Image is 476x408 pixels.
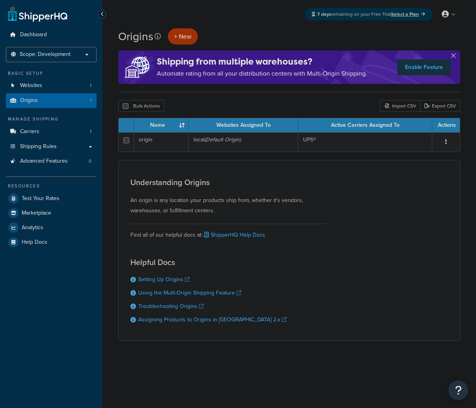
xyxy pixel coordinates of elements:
[6,28,97,42] a: Dashboard
[20,51,71,58] span: Scope: Development
[203,231,265,239] a: ShipperHQ Help Docs
[138,315,286,324] a: Assigning Products to Origins in [GEOGRAPHIC_DATA] 2.x
[118,100,164,112] button: Bulk Actions
[189,132,299,152] td: local
[6,70,97,77] div: Basic Setup
[6,154,97,169] a: Advanced Features 0
[432,118,460,132] th: Actions
[420,100,460,112] a: Export CSV
[6,221,97,235] a: Analytics
[157,68,367,79] p: Automate rating from all your distribution centers with Multi-Origin Shipping.
[130,258,286,267] h3: Helpful Docs
[20,97,38,104] span: Origins
[130,178,327,216] div: An origin is any location your products ship from, whether it's vendors, warehouses, or fulfillme...
[189,118,299,132] th: Websites Assigned To
[6,139,97,154] a: Shipping Rules
[298,118,432,132] th: Active Carriers Assigned To
[118,29,153,44] h1: Origins
[20,128,39,135] span: Carriers
[89,158,91,165] span: 0
[134,118,189,132] th: Name : activate to sort column ascending
[6,78,97,93] a: Websites 1
[298,132,432,152] td: UPS®
[138,302,204,310] a: Troubleshooting Origins
[6,191,97,206] a: Test Your Rates
[20,143,57,150] span: Shipping Rules
[397,59,451,75] a: Enable Feature
[391,11,425,18] a: Select a Plan
[20,32,47,38] span: Dashboard
[6,183,97,189] div: Resources
[6,78,97,93] li: Websites
[130,224,327,240] div: Find all of our helpful docs at:
[448,380,468,400] button: Open Resource Center
[22,210,51,217] span: Marketplace
[6,124,97,139] li: Carriers
[90,82,91,89] span: 1
[138,289,241,297] a: Using the Multi-Origin Shipping Feature
[317,11,331,18] strong: 7 days
[6,116,97,122] div: Manage Shipping
[168,28,198,45] a: + New
[90,97,91,104] span: 1
[20,82,42,89] span: Websites
[6,154,97,169] li: Advanced Features
[205,135,241,144] i: (Default Origin)
[90,128,91,135] span: 1
[6,124,97,139] a: Carriers 1
[6,93,97,108] li: Origins
[22,224,43,231] span: Analytics
[157,55,367,68] h4: Shipping from multiple warehouses?
[305,8,432,20] div: remaining on your Free Trial
[380,100,420,112] div: Import CSV
[8,6,67,22] a: ShipperHQ Home
[138,275,190,284] a: Setting Up Origins
[6,93,97,108] a: Origins 1
[6,235,97,249] a: Help Docs
[118,50,157,84] img: ad-origins-multi-dfa493678c5a35abed25fd24b4b8a3fa3505936ce257c16c00bdefe2f3200be3.png
[22,239,47,246] span: Help Docs
[22,195,59,202] span: Test Your Rates
[20,158,68,165] span: Advanced Features
[174,32,192,41] span: + New
[6,206,97,220] a: Marketplace
[134,132,189,152] td: origin
[130,178,327,187] h3: Understanding Origins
